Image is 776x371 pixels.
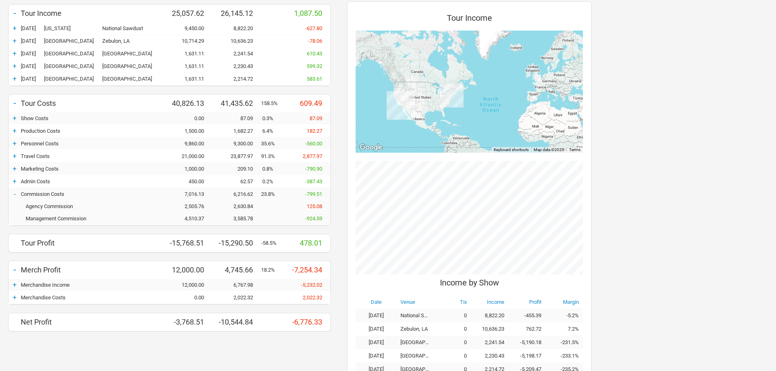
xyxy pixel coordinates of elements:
div: Tour Income [356,10,583,31]
span: 583.61 [307,76,322,82]
div: -58.5% [261,240,281,246]
div: -10,544.84 [212,318,261,326]
div: 9,450.00 [163,25,212,31]
div: 9,300.00 [212,140,261,147]
div: St Pancras Old Church [102,50,163,57]
div: 3,585.78 [212,215,261,222]
div: 6,216.62 [212,191,261,197]
div: + [9,127,21,135]
span: 599.32 [307,63,322,69]
div: 4,510.37 [163,215,212,222]
span: -799.51 [305,191,322,197]
td: [DATE] [356,322,396,336]
span: 609.49 [300,99,322,108]
div: 1,000.00 [163,166,212,172]
td: 10,636.23 [471,322,508,336]
div: Show Costs [21,115,163,121]
div: 0.00 [163,294,212,301]
div: - [9,264,21,275]
div: 26,145.12 [212,9,261,18]
div: London [21,63,102,69]
span: -6,776.33 [292,318,322,326]
td: 0 [434,336,471,349]
a: Open this area in Google Maps (opens a new window) [358,142,385,153]
div: Management Commission [21,215,163,222]
div: London [21,76,102,82]
div: 87.09 [212,115,261,121]
div: 7,016.13 [163,191,212,197]
div: Tour Profit [21,239,163,247]
th: Venue [396,295,434,309]
td: Zebulon, LA [396,322,434,336]
div: - [9,190,21,198]
span: [DATE] [21,25,36,31]
button: Keyboard shortcuts [494,147,529,153]
td: -5,190.18 [508,336,546,349]
td: 2,230.43 [471,349,508,362]
div: 0.2% [261,178,281,184]
div: Marketing Costs [21,166,163,172]
div: Production Costs [21,128,163,134]
span: [DATE] [21,76,36,82]
div: 6,767.98 [212,282,261,288]
div: -15,290.50 [212,239,261,247]
span: [DATE] [21,63,36,69]
span: -560.00 [305,140,322,147]
div: Agency Commission [21,203,163,209]
div: London [21,50,102,57]
span: -7,254.34 [292,266,322,274]
div: + [9,281,21,289]
td: [DATE] [356,349,396,362]
th: Date [356,295,396,309]
div: 0.8% [261,166,281,172]
td: 0 [434,322,471,336]
div: 8,822.20 [212,25,261,31]
div: 1,500.00 [163,128,212,134]
div: + [9,62,21,70]
div: -3,768.51 [163,318,212,326]
div: 12,000.00 [163,282,212,288]
div: St Pancras Old Church [102,63,163,69]
span: 2,877.97 [303,153,322,159]
div: 2,230.43 [212,63,261,69]
div: 10,636.23 [212,38,261,44]
div: 158.5% [261,100,281,106]
div: St Pancras Old Church [102,76,163,82]
div: National Sawdust [102,25,163,31]
div: Merch Profit [21,266,163,274]
div: 1,631.11 [163,63,212,69]
div: 35.6% [261,140,281,147]
td: -455.39 [508,309,546,322]
div: Los Angeles, California (10,636.23) [387,91,415,120]
div: 40,826.13 [163,99,212,108]
td: -5,198.17 [508,349,546,362]
div: 12,000.00 [163,266,212,274]
div: + [9,114,21,122]
td: 0 [434,349,471,362]
div: 2,630.84 [212,203,261,209]
div: 450.00 [163,178,212,184]
div: + [9,37,21,45]
div: London, England (2,214.72) [535,75,541,81]
th: Income [471,295,508,309]
div: - [9,7,21,19]
div: New York [21,25,102,31]
td: -231.5% [545,336,583,349]
td: -5.2% [545,309,583,322]
div: 10,714.29 [163,38,212,44]
div: 25,057.62 [163,9,212,18]
td: National Sawdust [396,309,434,322]
div: 0.3% [261,115,281,121]
td: 762.72 [508,322,546,336]
span: Map data ©2025 [534,147,564,152]
span: 610.43 [307,50,322,57]
td: 2,241.54 [471,336,508,349]
div: Admin Costs [21,178,163,184]
div: + [9,293,21,301]
th: Margin [545,295,583,309]
span: 125.08 [307,203,322,209]
div: 1,682.27 [212,128,261,134]
div: 0.00 [163,115,212,121]
div: 1,631.11 [163,50,212,57]
div: 62.57 [212,178,261,184]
